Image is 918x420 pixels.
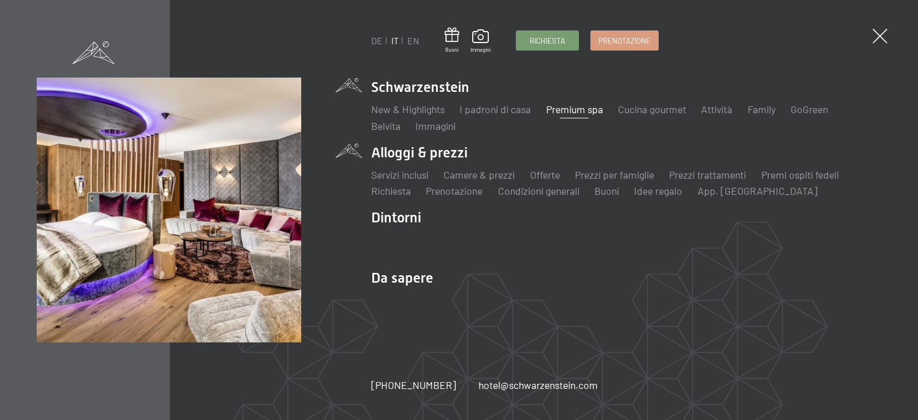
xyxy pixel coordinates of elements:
[391,35,399,46] a: IT
[546,103,603,115] a: Premium spa
[444,168,515,181] a: Camere & prezzi
[598,36,651,46] span: Prenotazione
[426,184,483,197] a: Prenotazione
[791,103,828,115] a: GoGreen
[761,168,839,181] a: Premi ospiti fedeli
[748,103,776,115] a: Family
[470,29,491,53] a: Immagini
[618,103,686,115] a: Cucina gourmet
[371,168,429,181] a: Servizi inclusi
[634,184,682,197] a: Idee regalo
[371,379,456,391] span: [PHONE_NUMBER]
[371,378,456,392] a: [PHONE_NUMBER]
[460,103,531,115] a: I padroni di casa
[698,184,818,197] a: App. [GEOGRAPHIC_DATA]
[498,184,579,197] a: Condizioni generali
[575,168,654,181] a: Prezzi per famiglie
[701,103,732,115] a: Attività
[445,28,460,53] a: Buoni
[371,103,445,115] a: New & Highlights
[407,35,419,46] a: EN
[669,168,746,181] a: Prezzi trattamenti
[371,184,411,197] a: Richiesta
[470,47,491,53] span: Immagini
[415,120,456,132] a: Immagini
[594,184,619,197] a: Buoni
[445,47,460,53] span: Buoni
[530,168,560,181] a: Offerte
[530,36,565,46] span: Richiesta
[371,120,400,132] a: Belvita
[479,378,598,392] a: hotel@schwarzenstein.com
[371,35,383,46] a: DE
[516,31,578,50] a: Richiesta
[591,31,658,50] a: Prenotazione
